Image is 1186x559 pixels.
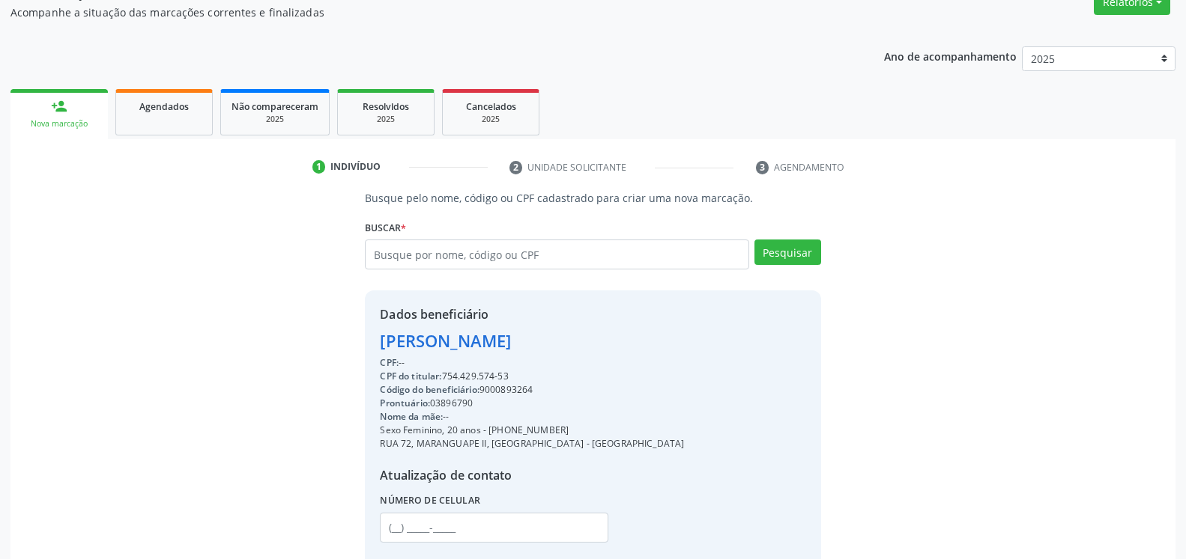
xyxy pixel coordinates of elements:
[380,489,480,513] label: Número de celular
[21,118,97,129] div: Nova marcação
[380,305,684,323] div: Dados beneficiário
[380,397,684,410] div: 03896790
[363,100,409,113] span: Resolvidos
[380,356,684,370] div: --
[232,114,318,125] div: 2025
[884,46,1017,65] p: Ano de acompanhamento
[10,4,826,20] p: Acompanhe a situação das marcações correntes e finalizadas
[380,410,684,424] div: --
[380,397,430,409] span: Prontuário:
[380,356,399,369] span: CPF:
[380,370,684,383] div: 754.429.574-53
[380,513,608,543] input: (__) _____-_____
[330,160,381,174] div: Indivíduo
[365,239,748,269] input: Busque por nome, código ou CPF
[365,190,820,206] p: Busque pelo nome, código ou CPF cadastrado para criar uma nova marcação.
[380,329,684,353] div: [PERSON_NAME]
[380,383,684,397] div: 9000893264
[380,437,684,450] div: RUA 72, MARANGUAPE II, [GEOGRAPHIC_DATA] - [GEOGRAPHIC_DATA]
[380,383,479,396] span: Código do beneficiário:
[380,410,443,423] span: Nome da mãe:
[312,160,326,174] div: 1
[380,370,441,382] span: CPF do titular:
[232,100,318,113] span: Não compareceram
[380,466,684,484] div: Atualização de contato
[139,100,189,113] span: Agendados
[466,100,516,113] span: Cancelados
[453,114,528,125] div: 2025
[365,216,406,239] label: Buscar
[348,114,423,125] div: 2025
[754,239,821,265] button: Pesquisar
[380,424,684,437] div: Sexo Feminino, 20 anos - [PHONE_NUMBER]
[51,98,67,114] div: person_add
